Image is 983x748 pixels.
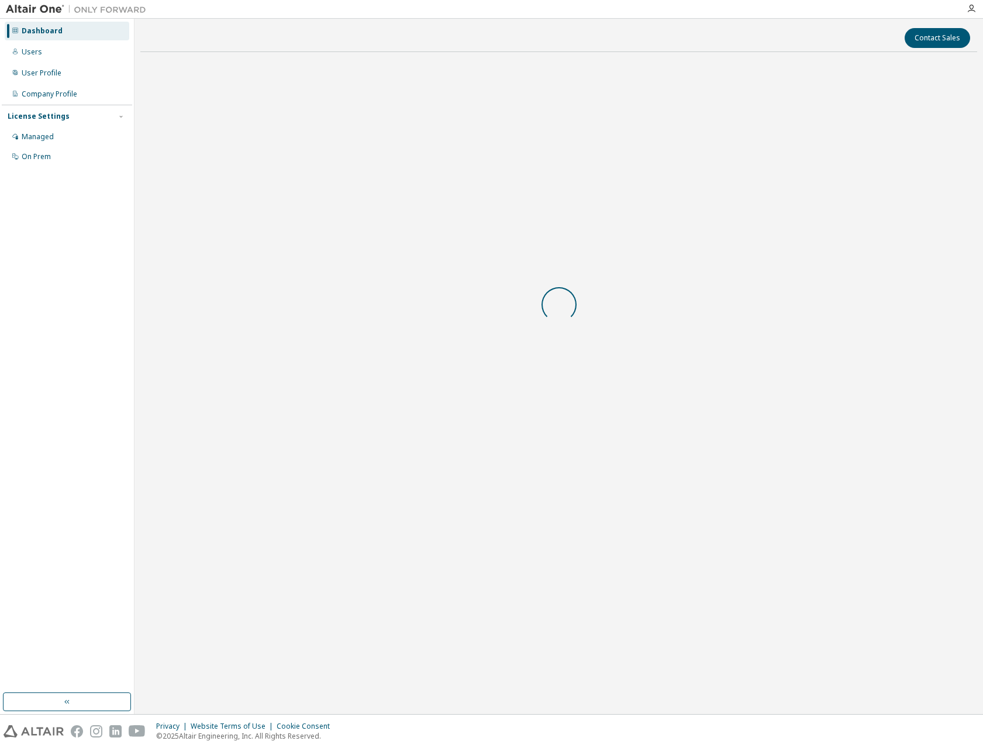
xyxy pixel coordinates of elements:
button: Contact Sales [905,28,970,48]
div: License Settings [8,112,70,121]
img: youtube.svg [129,725,146,737]
p: © 2025 Altair Engineering, Inc. All Rights Reserved. [156,731,337,741]
img: linkedin.svg [109,725,122,737]
div: Privacy [156,722,191,731]
img: facebook.svg [71,725,83,737]
div: Website Terms of Use [191,722,277,731]
div: Managed [22,132,54,142]
div: Dashboard [22,26,63,36]
div: On Prem [22,152,51,161]
div: Users [22,47,42,57]
img: altair_logo.svg [4,725,64,737]
div: User Profile [22,68,61,78]
div: Cookie Consent [277,722,337,731]
img: instagram.svg [90,725,102,737]
img: Altair One [6,4,152,15]
div: Company Profile [22,89,77,99]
